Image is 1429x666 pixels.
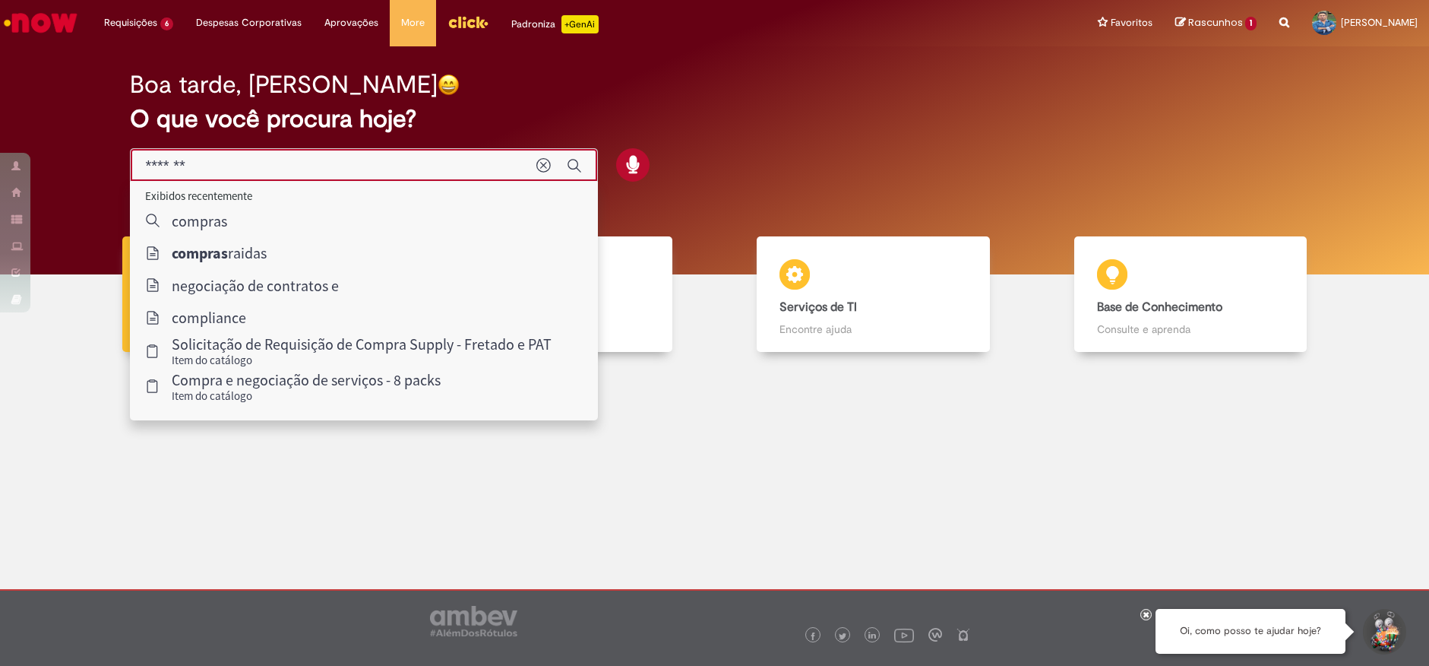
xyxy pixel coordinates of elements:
[1156,609,1345,654] div: Oi, como posso te ajudar hoje?
[104,15,157,30] span: Requisições
[1245,17,1257,30] span: 1
[430,606,517,636] img: logo_footer_ambev_rotulo_gray.png
[956,628,970,642] img: logo_footer_naosei.png
[1097,322,1285,337] p: Consulte e aprenda
[868,632,876,641] img: logo_footer_linkedin.png
[401,15,425,30] span: More
[561,15,599,33] p: +GenAi
[715,236,1032,353] a: Serviços de TI Encontre ajuda
[130,71,438,98] h2: Boa tarde, [PERSON_NAME]
[80,236,397,353] a: Tirar dúvidas Tirar dúvidas com Lupi Assist e Gen Ai
[1361,609,1406,655] button: Iniciar Conversa de Suporte
[2,8,80,38] img: ServiceNow
[1097,300,1222,315] b: Base de Conhecimento
[438,74,460,96] img: happy-face.png
[779,322,967,337] p: Encontre ajuda
[1175,16,1257,30] a: Rascunhos
[160,17,173,30] span: 6
[196,15,302,30] span: Despesas Corporativas
[839,633,846,640] img: logo_footer_twitter.png
[1032,236,1349,353] a: Base de Conhecimento Consulte e aprenda
[1341,16,1418,29] span: [PERSON_NAME]
[894,625,914,645] img: logo_footer_youtube.png
[324,15,378,30] span: Aprovações
[130,106,1300,132] h2: O que você procura hoje?
[1188,15,1243,30] span: Rascunhos
[511,15,599,33] div: Padroniza
[1111,15,1152,30] span: Favoritos
[928,628,942,642] img: logo_footer_workplace.png
[447,11,488,33] img: click_logo_yellow_360x200.png
[809,633,817,640] img: logo_footer_facebook.png
[779,300,857,315] b: Serviços de TI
